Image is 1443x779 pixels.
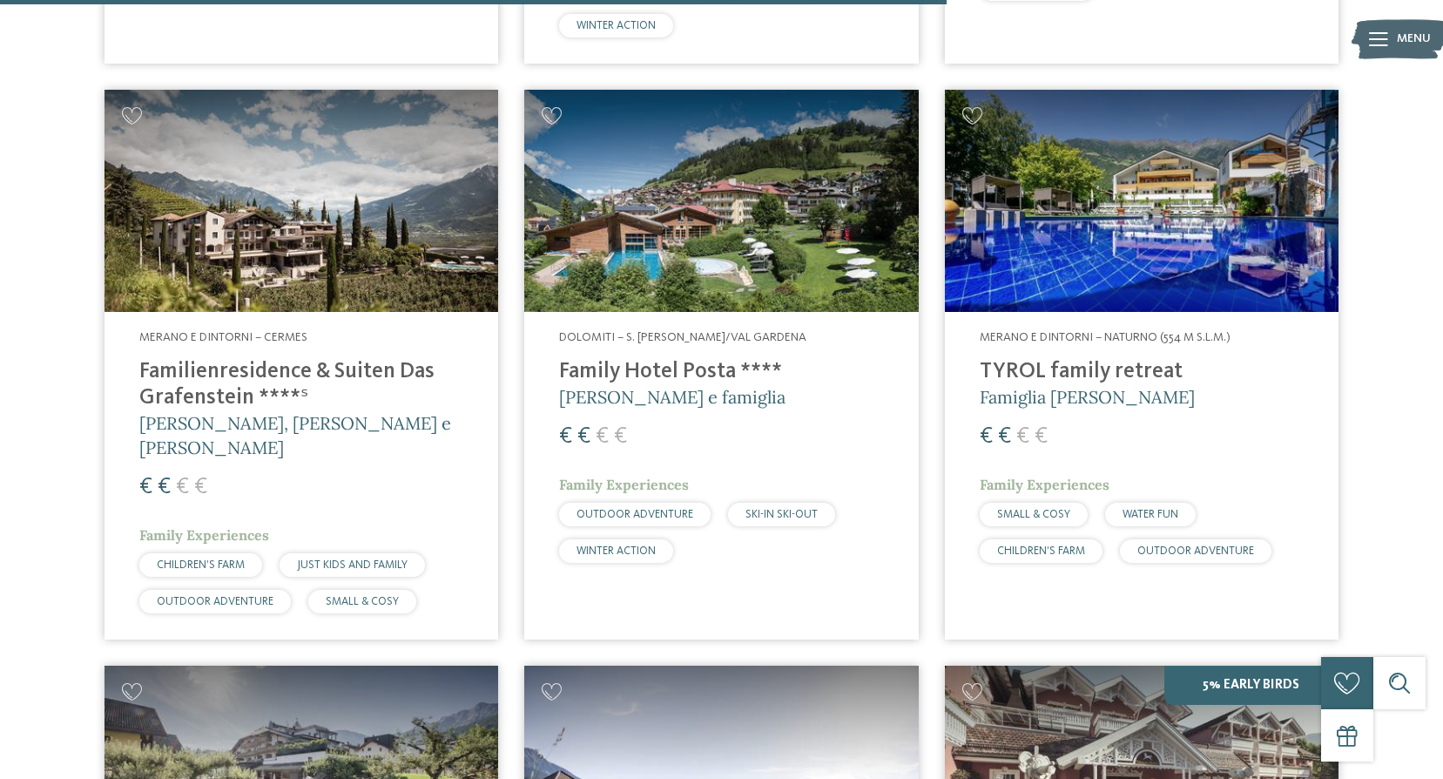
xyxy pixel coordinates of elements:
img: Cercate un hotel per famiglie? Qui troverete solo i migliori! [524,90,918,311]
span: € [176,476,189,498]
span: € [139,476,152,498]
span: Dolomiti – S. [PERSON_NAME]/Val Gardena [559,331,806,343]
span: € [559,425,572,448]
span: [PERSON_NAME] e famiglia [559,386,786,408]
h4: Familienresidence & Suiten Das Grafenstein ****ˢ [139,359,463,411]
span: [PERSON_NAME], [PERSON_NAME] e [PERSON_NAME] [139,412,451,458]
span: CHILDREN’S FARM [997,545,1085,557]
span: € [596,425,609,448]
span: OUTDOOR ADVENTURE [577,509,693,520]
a: Cercate un hotel per famiglie? Qui troverete solo i migliori! Merano e dintorni – Cermes Familien... [105,90,498,640]
span: € [1016,425,1029,448]
span: € [614,425,627,448]
span: WINTER ACTION [577,20,656,31]
span: SKI-IN SKI-OUT [745,509,818,520]
span: OUTDOOR ADVENTURE [157,596,273,607]
span: Family Experiences [139,526,269,544]
span: Family Experiences [559,476,689,493]
span: CHILDREN’S FARM [157,559,245,571]
img: Familien Wellness Residence Tyrol **** [945,90,1338,311]
a: Cercate un hotel per famiglie? Qui troverete solo i migliori! Dolomiti – S. [PERSON_NAME]/Val Gar... [524,90,918,640]
span: € [577,425,590,448]
span: Merano e dintorni – Cermes [139,331,307,343]
span: SMALL & COSY [326,596,399,607]
h4: Family Hotel Posta **** [559,359,883,385]
span: € [980,425,993,448]
span: JUST KIDS AND FAMILY [297,559,408,571]
span: € [158,476,171,498]
span: OUTDOOR ADVENTURE [1137,545,1254,557]
span: € [998,425,1011,448]
span: WINTER ACTION [577,545,656,557]
h4: TYROL family retreat [980,359,1304,385]
span: WATER FUN [1123,509,1178,520]
span: Famiglia [PERSON_NAME] [980,386,1195,408]
a: Cercate un hotel per famiglie? Qui troverete solo i migliori! Merano e dintorni – Naturno (554 m ... [945,90,1338,640]
span: SMALL & COSY [997,509,1070,520]
img: Cercate un hotel per famiglie? Qui troverete solo i migliori! [105,90,498,311]
span: € [1035,425,1048,448]
span: Merano e dintorni – Naturno (554 m s.l.m.) [980,331,1231,343]
span: Family Experiences [980,476,1109,493]
span: € [194,476,207,498]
